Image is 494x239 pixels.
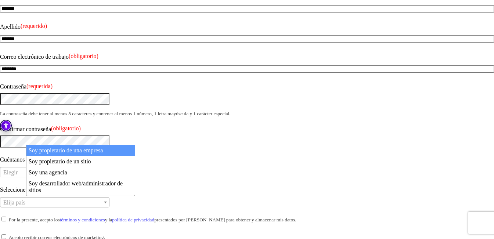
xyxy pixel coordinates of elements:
font: Elija país [3,199,25,206]
font: (requerido) [21,23,47,29]
font: (obligatorio) [51,125,81,131]
li: Soy una agencia [26,167,135,178]
li: Soy desarrollador web/administrador de sitios [26,178,135,196]
font: Elegir [3,169,18,175]
font: presentados por [PERSON_NAME] para obtener y almacenar mis datos. [154,217,296,222]
a: política de privacidad [112,217,154,222]
input: Acepto recibir correos electrónicos de marketing. [1,234,6,239]
font: Por la presente, acepto los [9,217,60,222]
a: términos y condiciones [60,217,105,222]
font: y la [105,217,112,222]
font: (requerida) [26,83,53,89]
li: Soy propietario de un sitio [26,156,135,167]
input: Por la presente, acepto lostérminos y condicionesy lapolítica de privacidadpresentados por [PERSO... [1,217,6,221]
font: (obligatorio) [69,53,98,59]
li: Soy propietario de una empresa [26,145,135,156]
